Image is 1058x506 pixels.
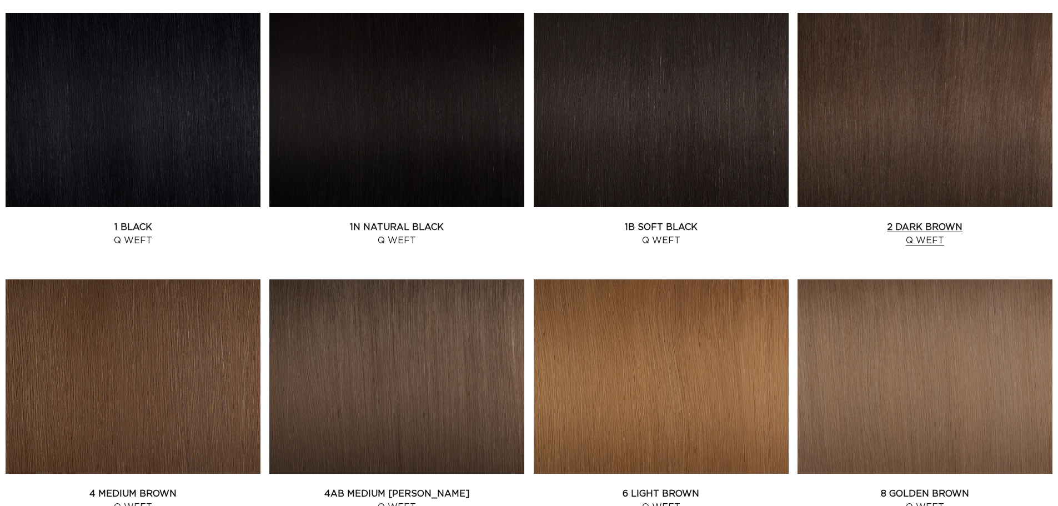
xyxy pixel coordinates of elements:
a: 1N Natural Black Q Weft [269,221,524,247]
a: 2 Dark Brown Q Weft [798,221,1052,247]
a: 1B Soft Black Q Weft [534,221,789,247]
a: 1 Black Q Weft [6,221,260,247]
